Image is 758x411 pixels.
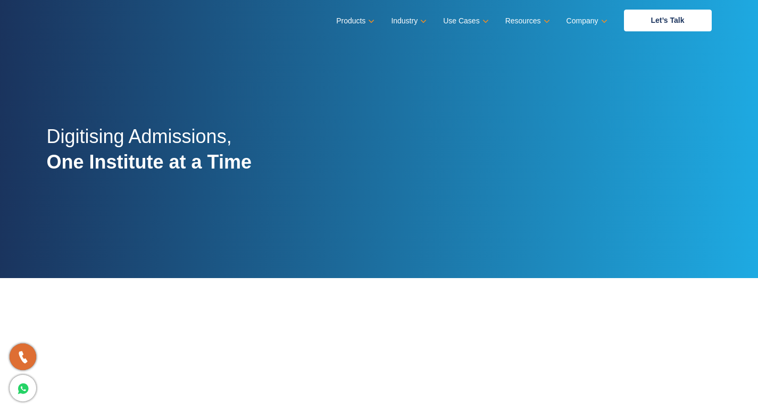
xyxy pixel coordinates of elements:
a: Industry [391,13,424,29]
a: Products [336,13,372,29]
a: Let’s Talk [624,10,712,31]
a: Company [567,13,605,29]
h2: Digitising Admissions, [47,124,252,187]
a: Use Cases [443,13,486,29]
strong: One Institute at a Time [47,151,252,173]
a: Resources [505,13,548,29]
